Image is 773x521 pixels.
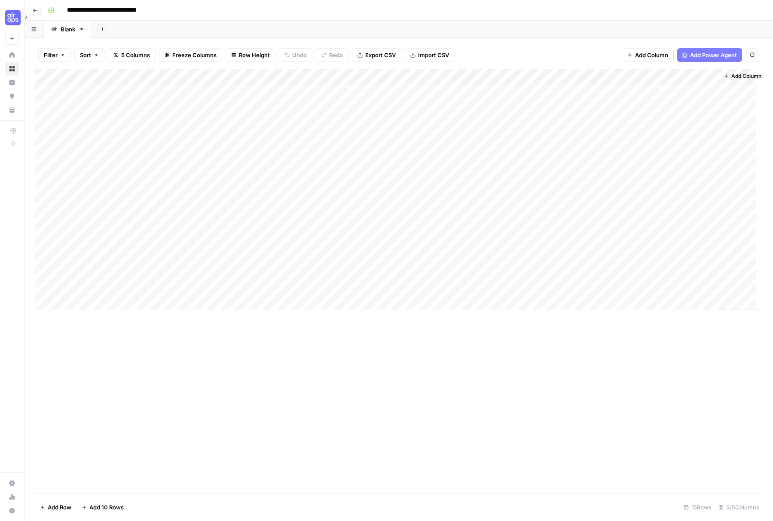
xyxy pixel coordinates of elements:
button: Add Column [720,70,765,82]
span: 5 Columns [121,51,150,59]
a: Settings [5,476,19,490]
a: Insights [5,76,19,89]
span: Sort [80,51,91,59]
img: September Cohort Logo [5,10,21,25]
div: 15 Rows [680,500,715,514]
span: Add 10 Rows [89,503,124,512]
button: Add Power Agent [677,48,742,62]
button: Filter [38,48,71,62]
span: Import CSV [418,51,449,59]
button: 5 Columns [108,48,156,62]
button: Freeze Columns [159,48,222,62]
span: Add Row [48,503,71,512]
span: Freeze Columns [172,51,217,59]
button: Workspace: September Cohort [5,7,19,28]
button: Undo [279,48,312,62]
span: Filter [44,51,58,59]
a: Usage [5,490,19,504]
span: Add Power Agent [690,51,737,59]
a: Your Data [5,103,19,117]
button: Add 10 Rows [76,500,129,514]
span: Add Column [731,72,761,80]
a: Home [5,48,19,62]
button: Redo [316,48,348,62]
button: Add Row [35,500,76,514]
span: Add Column [635,51,668,59]
span: Redo [329,51,343,59]
button: Row Height [226,48,275,62]
a: Browse [5,62,19,76]
a: Blank [44,21,92,38]
button: Import CSV [405,48,455,62]
span: Row Height [239,51,270,59]
span: Export CSV [365,51,396,59]
button: Add Column [622,48,674,62]
a: Opportunities [5,89,19,103]
div: 5/5 Columns [715,500,763,514]
button: Export CSV [352,48,401,62]
button: Help + Support [5,504,19,518]
div: Blank [61,25,75,34]
span: Undo [292,51,307,59]
button: Sort [74,48,104,62]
